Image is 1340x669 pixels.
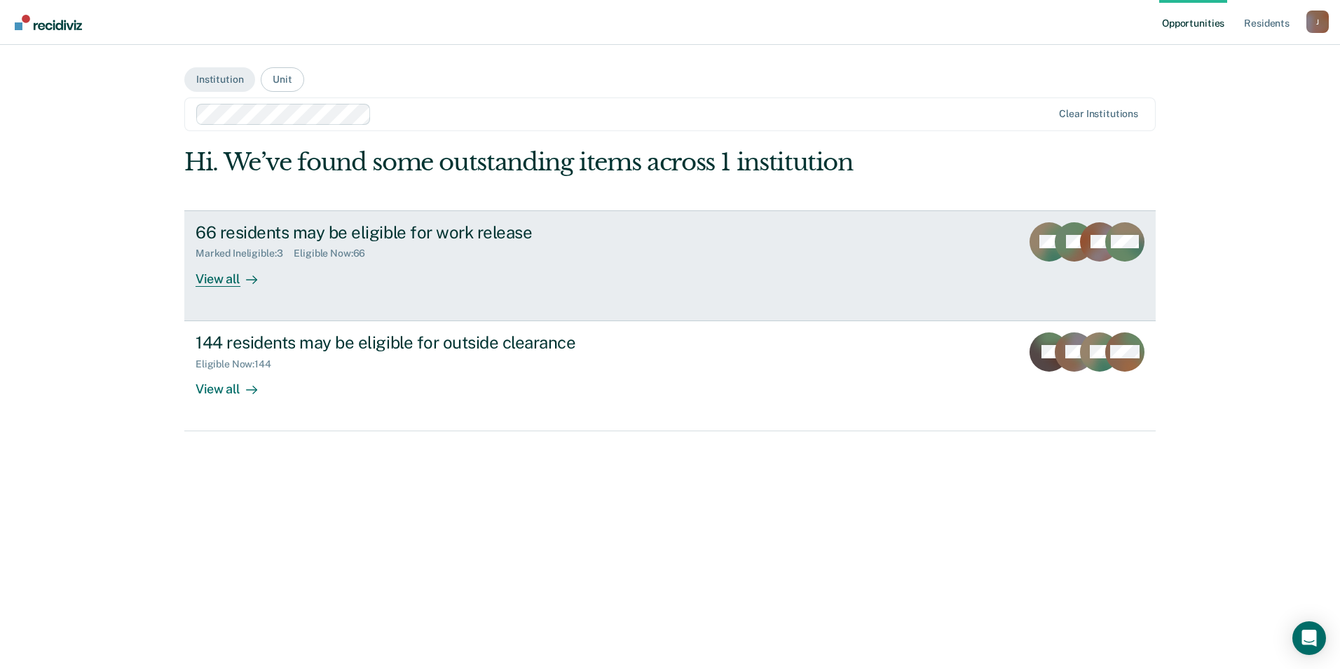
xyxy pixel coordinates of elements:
[196,332,688,353] div: 144 residents may be eligible for outside clearance
[294,248,376,259] div: Eligible Now : 66
[196,358,282,370] div: Eligible Now : 144
[261,67,303,92] button: Unit
[1306,11,1329,33] div: J
[184,321,1156,431] a: 144 residents may be eligible for outside clearanceEligible Now:144View all
[196,248,294,259] div: Marked Ineligible : 3
[184,210,1156,321] a: 66 residents may be eligible for work releaseMarked Ineligible:3Eligible Now:66View all
[196,222,688,243] div: 66 residents may be eligible for work release
[196,259,274,287] div: View all
[184,148,962,177] div: Hi. We’ve found some outstanding items across 1 institution
[184,67,255,92] button: Institution
[196,370,274,397] div: View all
[1306,11,1329,33] button: Profile dropdown button
[1059,108,1138,120] div: Clear institutions
[1292,621,1326,655] div: Open Intercom Messenger
[15,15,82,30] img: Recidiviz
